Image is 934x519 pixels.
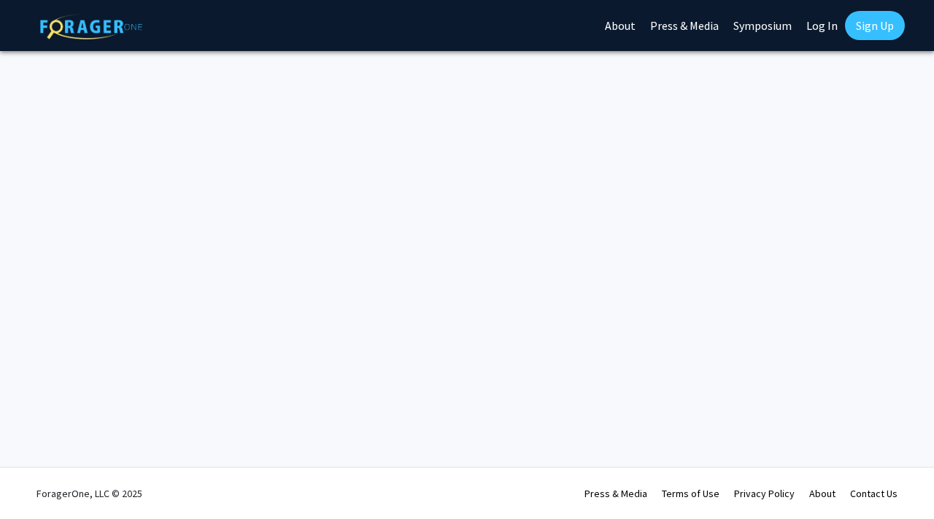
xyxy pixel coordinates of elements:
a: Press & Media [584,487,647,500]
a: Contact Us [850,487,898,500]
img: ForagerOne Logo [40,14,142,39]
a: Sign Up [845,11,905,40]
a: Privacy Policy [734,487,795,500]
a: Terms of Use [662,487,719,500]
div: ForagerOne, LLC © 2025 [36,468,142,519]
a: About [809,487,835,500]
